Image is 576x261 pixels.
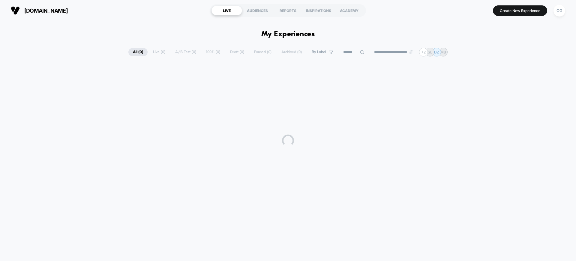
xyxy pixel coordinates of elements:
button: OG [552,5,567,17]
div: INSPIRATIONS [303,6,334,15]
div: AUDIENCES [242,6,273,15]
span: [DOMAIN_NAME] [24,8,68,14]
p: DZ [434,50,439,54]
span: All ( 0 ) [128,48,148,56]
div: LIVE [211,6,242,15]
p: SL [428,50,432,54]
div: OG [553,5,565,17]
h1: My Experiences [261,30,315,39]
div: REPORTS [273,6,303,15]
p: MB [440,50,446,54]
span: By Label [312,50,326,54]
button: [DOMAIN_NAME] [9,6,70,15]
div: + 2 [419,48,428,56]
img: end [409,50,413,54]
button: Create New Experience [493,5,547,16]
img: Visually logo [11,6,20,15]
div: ACADEMY [334,6,364,15]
